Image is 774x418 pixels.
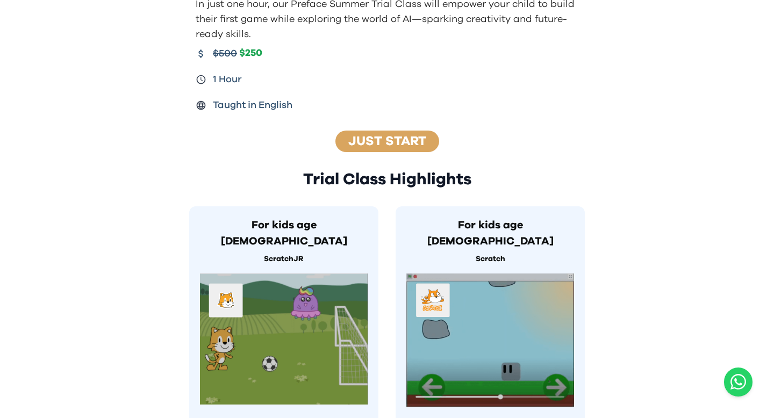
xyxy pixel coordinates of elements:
h3: For kids age [DEMOGRAPHIC_DATA] [200,217,368,249]
h2: Trial Class Highlights [189,170,585,189]
button: Open WhatsApp chat [724,367,752,397]
a: Chat with us on WhatsApp [724,367,752,397]
p: Scratch [406,254,574,265]
span: Taught in English [213,98,292,113]
img: Kids learning to code [406,273,574,407]
img: Kids learning to code [200,273,368,405]
a: Just Start [348,135,426,148]
h3: For kids age [DEMOGRAPHIC_DATA] [406,217,574,249]
p: ScratchJR [200,254,368,265]
button: Just Start [332,130,442,153]
span: $250 [239,47,262,60]
span: $500 [213,46,237,61]
span: 1 Hour [213,72,242,87]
